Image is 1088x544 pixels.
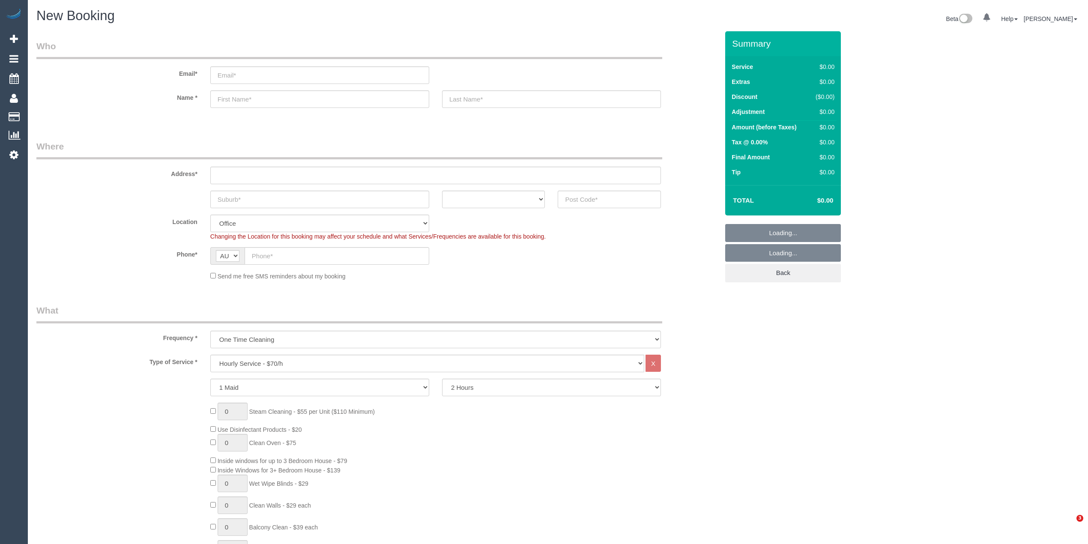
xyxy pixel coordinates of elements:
div: $0.00 [812,108,834,116]
span: Steam Cleaning - $55 per Unit ($110 Minimum) [249,408,375,415]
label: Tip [732,168,741,176]
span: 3 [1076,515,1083,522]
div: $0.00 [812,63,834,71]
img: Automaid Logo [5,9,22,21]
img: New interface [958,14,972,25]
label: Email* [30,66,204,78]
div: $0.00 [812,153,834,161]
strong: Total [733,197,754,204]
input: Email* [210,66,429,84]
span: New Booking [36,8,115,23]
h3: Summary [732,39,837,48]
label: Adjustment [732,108,765,116]
span: Clean Walls - $29 each [249,502,311,509]
div: $0.00 [812,138,834,146]
label: Frequency * [30,331,204,342]
a: Help [1001,15,1018,22]
div: $0.00 [812,168,834,176]
label: Discount [732,93,757,101]
span: Changing the Location for this booking may affect your schedule and what Services/Frequencies are... [210,233,546,240]
label: Extras [732,78,750,86]
input: Phone* [245,247,429,265]
label: Final Amount [732,153,770,161]
h4: $0.00 [792,197,833,204]
span: Wet Wipe Blinds - $29 [249,480,308,487]
label: Service [732,63,753,71]
span: Balcony Clean - $39 each [249,524,318,531]
input: Suburb* [210,191,429,208]
a: Beta [946,15,973,22]
label: Phone* [30,247,204,259]
div: ($0.00) [812,93,834,101]
span: Send me free SMS reminders about my booking [218,273,346,280]
label: Location [30,215,204,226]
span: Clean Oven - $75 [249,439,296,446]
span: Inside windows for up to 3 Bedroom House - $79 [218,457,347,464]
span: Use Disinfectant Products - $20 [218,426,302,433]
input: Last Name* [442,90,661,108]
legend: Who [36,40,662,59]
input: First Name* [210,90,429,108]
legend: Where [36,140,662,159]
div: $0.00 [812,78,834,86]
label: Type of Service * [30,355,204,366]
a: Back [725,264,841,282]
label: Name * [30,90,204,102]
label: Address* [30,167,204,178]
span: Inside Windows for 3+ Bedroom House - $139 [218,467,341,474]
a: [PERSON_NAME] [1024,15,1077,22]
iframe: Intercom live chat [1059,515,1079,535]
label: Tax @ 0.00% [732,138,768,146]
input: Post Code* [558,191,661,208]
legend: What [36,304,662,323]
label: Amount (before Taxes) [732,123,796,132]
div: $0.00 [812,123,834,132]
